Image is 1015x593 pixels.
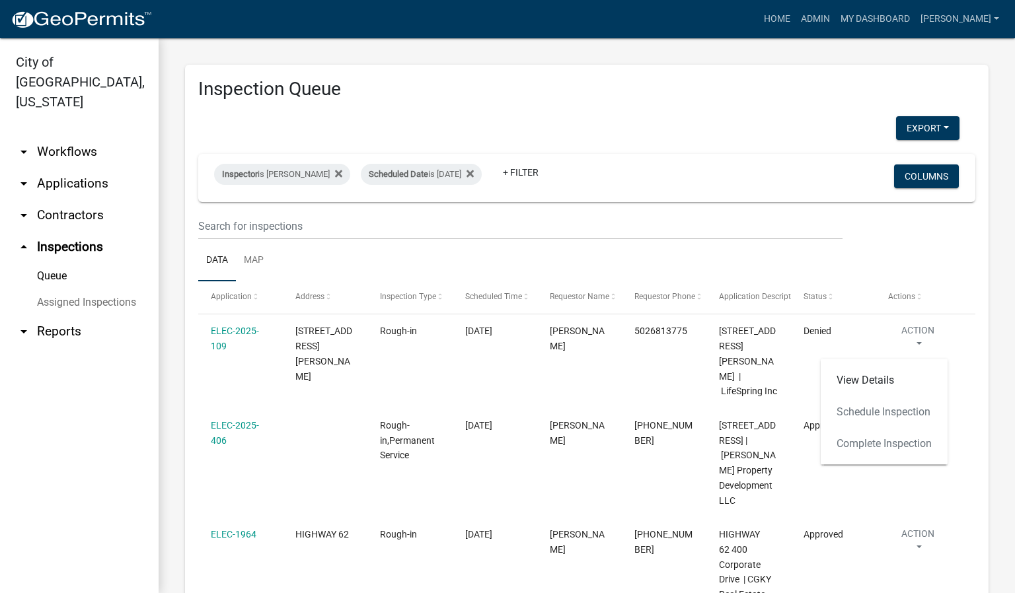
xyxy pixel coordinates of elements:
[295,292,324,301] span: Address
[896,116,959,140] button: Export
[283,281,367,313] datatable-header-cell: Address
[465,324,525,339] div: [DATE]
[550,326,605,351] span: JOEY DUVALL
[759,7,796,32] a: Home
[706,281,791,313] datatable-header-cell: Application Description
[380,420,435,461] span: Rough-in,Permanent Service
[492,160,549,184] a: + Filter
[634,326,687,336] span: 5026813775
[211,326,259,351] a: ELEC-2025-109
[16,176,32,192] i: arrow_drop_down
[876,281,960,313] datatable-header-cell: Actions
[465,292,522,301] span: Scheduled Time
[222,169,258,179] span: Inspector
[894,164,959,188] button: Columns
[236,240,272,282] a: Map
[211,420,259,446] a: ELEC-2025-406
[198,281,283,313] datatable-header-cell: Application
[804,292,827,301] span: Status
[537,281,621,313] datatable-header-cell: Requestor Name
[380,326,417,336] span: Rough-in
[550,420,605,446] span: Cindy Hunton
[198,240,236,282] a: Data
[804,326,831,336] span: Denied
[465,418,525,433] div: [DATE]
[804,420,843,431] span: Approved
[380,529,417,540] span: Rough-in
[367,281,452,313] datatable-header-cell: Inspection Type
[634,292,695,301] span: Requestor Phone
[198,78,975,100] h3: Inspection Queue
[719,292,802,301] span: Application Description
[634,529,693,555] span: 502-823-4490
[16,239,32,255] i: arrow_drop_up
[821,359,948,465] div: Action
[295,326,352,381] span: 1060 SHARON DRIVE
[622,281,706,313] datatable-header-cell: Requestor Phone
[295,529,349,540] span: HIGHWAY 62
[550,529,605,555] span: Shawn Atkins
[550,292,609,301] span: Requestor Name
[796,7,835,32] a: Admin
[16,144,32,160] i: arrow_drop_down
[804,529,843,540] span: Approved
[835,7,915,32] a: My Dashboard
[821,365,948,396] a: View Details
[198,213,843,240] input: Search for inspections
[719,326,777,396] span: 1060 SHARON DRIVE | LifeSpring Inc
[361,164,482,185] div: is [DATE]
[888,292,915,301] span: Actions
[915,7,1004,32] a: [PERSON_NAME]
[452,281,537,313] datatable-header-cell: Scheduled Time
[16,207,32,223] i: arrow_drop_down
[211,292,252,301] span: Application
[719,420,776,506] span: 1194 Dustin's Way, Lot 601 | Ellings Property Development LLC
[211,529,256,540] a: ELEC-1964
[888,324,948,357] button: Action
[634,420,693,446] span: 502-905-2939
[214,164,350,185] div: is [PERSON_NAME]
[16,324,32,339] i: arrow_drop_down
[888,527,948,560] button: Action
[791,281,876,313] datatable-header-cell: Status
[380,292,436,301] span: Inspection Type
[369,169,428,179] span: Scheduled Date
[465,527,525,542] div: [DATE]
